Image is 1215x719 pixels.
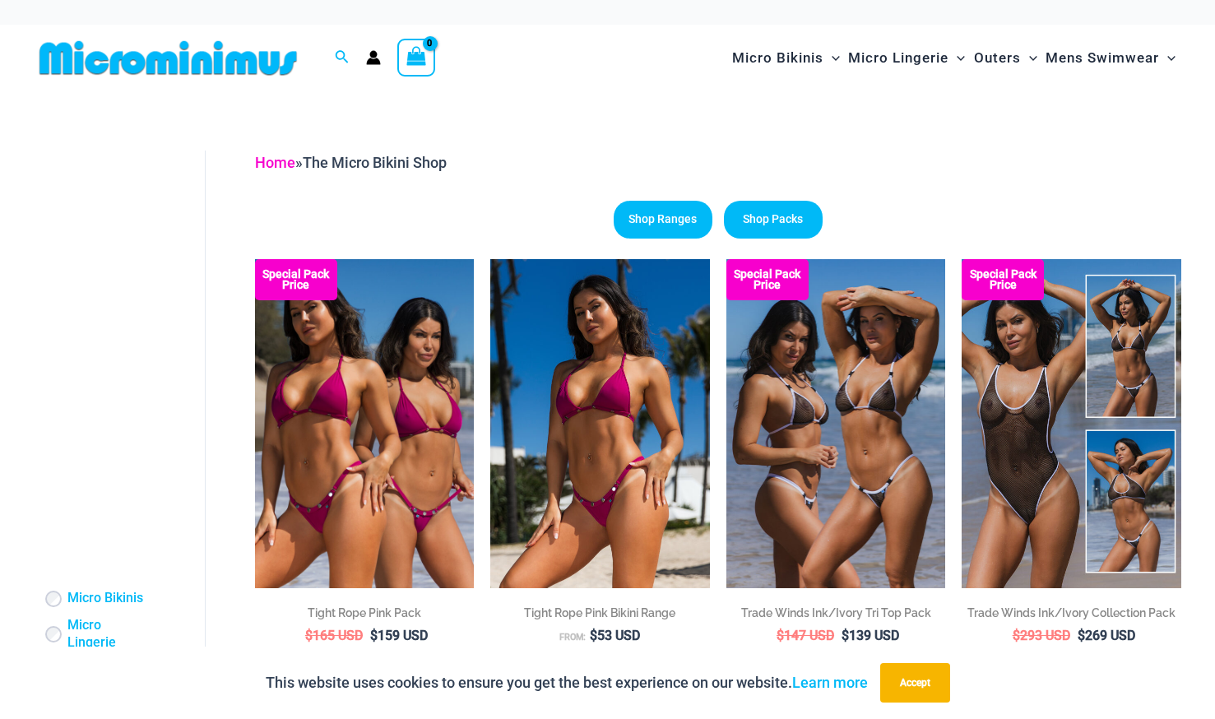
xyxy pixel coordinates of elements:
span: $ [590,628,597,643]
a: Search icon link [335,48,350,68]
span: Micro Lingerie [848,37,948,79]
span: $ [370,628,378,643]
b: Special Pack Price [726,269,809,290]
img: Collection Pack F [255,259,475,588]
a: Micro LingerieMenu ToggleMenu Toggle [844,33,969,83]
button: Accept [880,663,950,703]
span: Menu Toggle [823,37,840,79]
span: Mens Swimwear [1046,37,1159,79]
h2: Tight Rope Pink Pack [255,605,475,621]
span: $ [1078,628,1085,643]
h2: Tight Rope Pink Bikini Range [490,605,710,621]
a: Micro Bikinis [67,590,143,607]
a: Tight Rope Pink 319 Top 4228 Thong 05Tight Rope Pink 319 Top 4228 Thong 06Tight Rope Pink 319 Top... [490,259,710,588]
span: Menu Toggle [948,37,965,79]
img: Top Bum Pack [726,259,946,588]
bdi: 53 USD [590,628,640,643]
b: Special Pack Price [255,269,337,290]
img: Collection Pack [962,259,1181,588]
a: Learn more [792,674,868,691]
a: Tight Rope Pink Pack [255,605,475,627]
span: Outers [974,37,1021,79]
a: Micro BikinisMenu ToggleMenu Toggle [728,33,844,83]
span: Menu Toggle [1159,37,1176,79]
a: Micro Lingerie [67,617,144,652]
img: MM SHOP LOGO FLAT [33,39,304,77]
span: From: [559,632,586,642]
a: Shop Packs [724,201,823,239]
a: Mens SwimwearMenu ToggleMenu Toggle [1041,33,1180,83]
a: Collection Pack F Collection Pack B (3)Collection Pack B (3) [255,259,475,588]
a: View Shopping Cart, empty [397,39,435,77]
bdi: 293 USD [1013,628,1070,643]
a: Trade Winds Ink/Ivory Tri Top Pack [726,605,946,627]
span: Micro Bikinis [732,37,823,79]
p: This website uses cookies to ensure you get the best experience on our website. [266,670,868,695]
bdi: 159 USD [370,628,428,643]
iframe: TrustedSite Certified [41,137,189,466]
span: $ [777,628,784,643]
bdi: 147 USD [777,628,834,643]
h2: Trade Winds Ink/Ivory Tri Top Pack [726,605,946,621]
a: Collection Pack Collection Pack b (1)Collection Pack b (1) [962,259,1181,588]
span: The Micro Bikini Shop [303,154,447,171]
img: Tight Rope Pink 319 Top 4228 Thong 05 [490,259,710,588]
span: » [255,154,447,171]
nav: Site Navigation [726,30,1182,86]
a: Top Bum Pack Top Bum Pack bTop Bum Pack b [726,259,946,588]
bdi: 165 USD [305,628,363,643]
span: Menu Toggle [1021,37,1037,79]
h2: Trade Winds Ink/Ivory Collection Pack [962,605,1181,621]
a: Tight Rope Pink Bikini Range [490,605,710,627]
a: Trade Winds Ink/Ivory Collection Pack [962,605,1181,627]
a: Home [255,154,295,171]
b: Special Pack Price [962,269,1044,290]
a: Account icon link [366,50,381,65]
span: $ [842,628,849,643]
span: $ [305,628,313,643]
span: $ [1013,628,1020,643]
a: OutersMenu ToggleMenu Toggle [970,33,1041,83]
bdi: 139 USD [842,628,899,643]
bdi: 269 USD [1078,628,1135,643]
a: Shop Ranges [614,201,712,239]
